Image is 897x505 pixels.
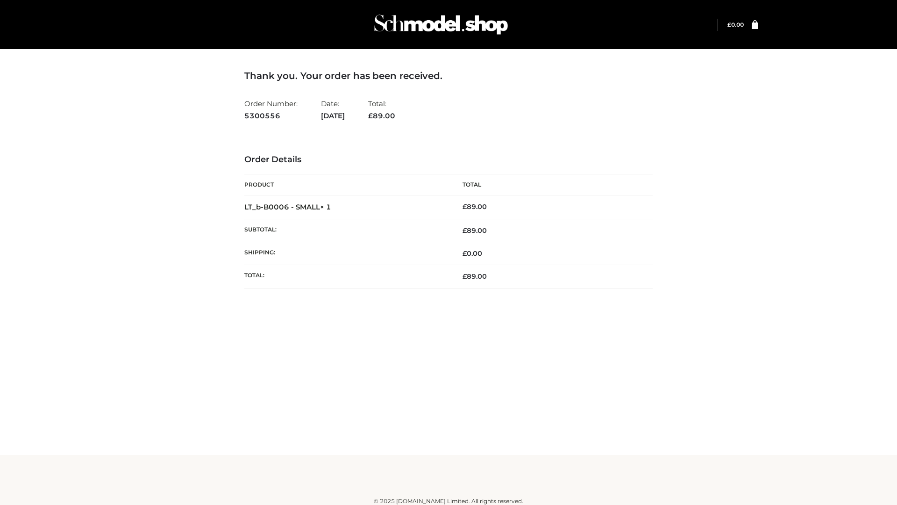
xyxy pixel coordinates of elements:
th: Shipping: [244,242,448,265]
span: £ [463,202,467,211]
span: £ [727,21,731,28]
th: Product [244,174,448,195]
strong: [DATE] [321,110,345,122]
li: Order Number: [244,95,298,124]
strong: × 1 [320,202,331,211]
strong: LT_b-B0006 - SMALL [244,202,331,211]
strong: 5300556 [244,110,298,122]
bdi: 0.00 [727,21,744,28]
bdi: 0.00 [463,249,482,258]
li: Date: [321,95,345,124]
th: Total: [244,265,448,288]
span: £ [368,111,373,120]
img: Schmodel Admin 964 [371,6,511,43]
span: 89.00 [463,226,487,235]
span: £ [463,249,467,258]
li: Total: [368,95,395,124]
h3: Order Details [244,155,653,165]
span: 89.00 [368,111,395,120]
span: £ [463,272,467,281]
a: £0.00 [727,21,744,28]
span: 89.00 [463,272,487,281]
th: Subtotal: [244,219,448,242]
span: £ [463,226,467,235]
th: Total [448,174,653,195]
bdi: 89.00 [463,202,487,211]
h3: Thank you. Your order has been received. [244,70,653,81]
